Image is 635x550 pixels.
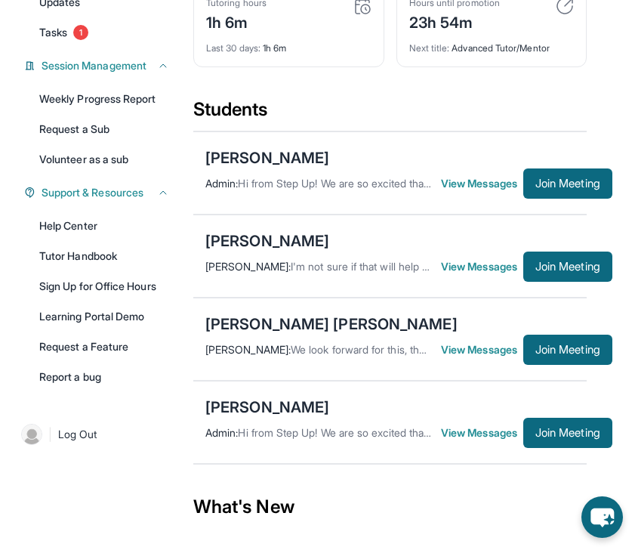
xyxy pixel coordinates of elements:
span: [PERSON_NAME] : [205,343,291,356]
div: 1h 6m [206,9,267,33]
a: Sign Up for Office Hours [30,273,178,300]
button: Join Meeting [523,168,612,199]
span: View Messages [441,176,523,191]
a: Tutor Handbook [30,243,178,270]
button: Session Management [35,58,169,73]
button: Join Meeting [523,418,612,448]
span: 1 [73,25,88,40]
span: Admin : [205,177,238,190]
span: View Messages [441,425,523,440]
a: Help Center [30,212,178,239]
a: Volunteer as a sub [30,146,178,173]
span: View Messages [441,342,523,357]
span: | [48,425,52,443]
span: [PERSON_NAME] : [205,260,291,273]
a: Tasks1 [30,19,178,46]
img: user-img [21,424,42,445]
span: Log Out [58,427,97,442]
span: We look forward for this, thank you so much! [291,343,503,356]
button: Support & Resources [35,185,169,200]
a: |Log Out [15,418,178,451]
div: 23h 54m [409,9,500,33]
div: Advanced Tutor/Mentor [409,33,575,54]
a: Request a Feature [30,333,178,360]
button: chat-button [581,496,623,538]
div: [PERSON_NAME] [205,230,329,252]
span: Support & Resources [42,185,143,200]
span: Next title : [409,42,450,54]
span: View Messages [441,259,523,274]
span: Join Meeting [535,345,600,354]
div: Students [193,97,587,131]
div: 1h 6m [206,33,371,54]
span: Join Meeting [535,262,600,271]
span: Join Meeting [535,179,600,188]
button: Join Meeting [523,252,612,282]
span: Join Meeting [535,428,600,437]
div: [PERSON_NAME] [205,147,329,168]
a: Report a bug [30,363,178,391]
a: Request a Sub [30,116,178,143]
a: Learning Portal Demo [30,303,178,330]
div: What's New [193,474,587,540]
span: Session Management [42,58,146,73]
div: [PERSON_NAME] [PERSON_NAME] [205,314,458,335]
button: Join Meeting [523,335,612,365]
span: Tasks [39,25,67,40]
span: Last 30 days : [206,42,260,54]
span: Admin : [205,426,238,439]
a: Weekly Progress Report [30,85,178,113]
div: [PERSON_NAME] [205,397,329,418]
